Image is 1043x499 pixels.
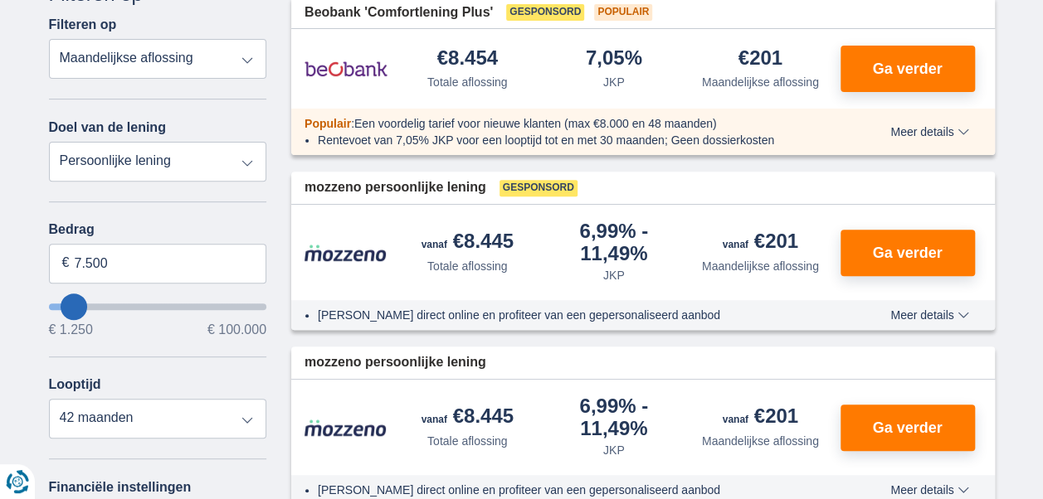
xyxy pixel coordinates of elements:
div: : [291,115,843,132]
li: Rentevoet van 7,05% JKP voor een looptijd tot en met 30 maanden; Geen dossierkosten [318,132,830,148]
span: Meer details [890,126,968,138]
div: Totale aflossing [427,433,508,449]
label: Doel van de lening [49,120,166,135]
span: Meer details [890,309,968,321]
span: € [62,254,70,273]
label: Looptijd [49,377,101,392]
span: Ga verder [872,420,942,435]
div: Maandelijkse aflossing [702,258,819,274]
button: Ga verder [841,230,975,276]
span: € 100.000 [207,323,266,337]
div: €201 [723,406,798,429]
button: Meer details [878,308,981,322]
label: Financiële instellingen [49,480,192,495]
div: Totale aflossing [427,258,508,274]
span: Gesponsord [506,4,584,21]
span: € 1.250 [49,323,93,337]
div: €8.445 [422,406,514,429]
div: JKP [603,442,625,458]
div: JKP [603,74,625,90]
span: Gesponsord [500,180,578,196]
button: Ga verder [841,405,975,451]
div: Maandelijkse aflossing [702,433,819,449]
span: Populair [305,117,351,130]
button: Meer details [878,483,981,497]
button: Ga verder [841,46,975,92]
li: [PERSON_NAME] direct online en profiteer van een gepersonaliseerd aanbod [318,482,830,498]
button: Meer details [878,125,981,138]
div: Totale aflossing [427,74,508,90]
label: Bedrag [49,222,267,237]
div: €8.445 [422,231,514,254]
div: Maandelijkse aflossing [702,74,819,90]
div: JKP [603,267,625,283]
li: [PERSON_NAME] direct online en profiteer van een gepersonaliseerd aanbod [318,307,830,323]
div: €201 [723,231,798,254]
div: €201 [738,48,782,70]
div: 6,99% [548,221,681,264]
span: Meer details [890,484,968,496]
span: mozzeno persoonlijke lening [305,178,486,197]
span: Beobank 'Comfortlening Plus' [305,3,493,22]
input: wantToBorrow [49,303,267,310]
img: product.pl.alt Beobank [305,48,387,90]
span: mozzeno persoonlijke lening [305,353,486,372]
div: 7,05% [586,48,642,70]
label: Filteren op [49,17,117,32]
span: Populair [594,4,652,21]
span: Ga verder [872,245,942,260]
img: product.pl.alt Mozzeno [305,244,387,262]
span: Ga verder [872,61,942,76]
span: Een voordelig tarief voor nieuwe klanten (max €8.000 en 48 maanden) [354,117,717,130]
div: €8.454 [437,48,498,70]
img: product.pl.alt Mozzeno [305,419,387,437]
div: 6,99% [548,396,681,438]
